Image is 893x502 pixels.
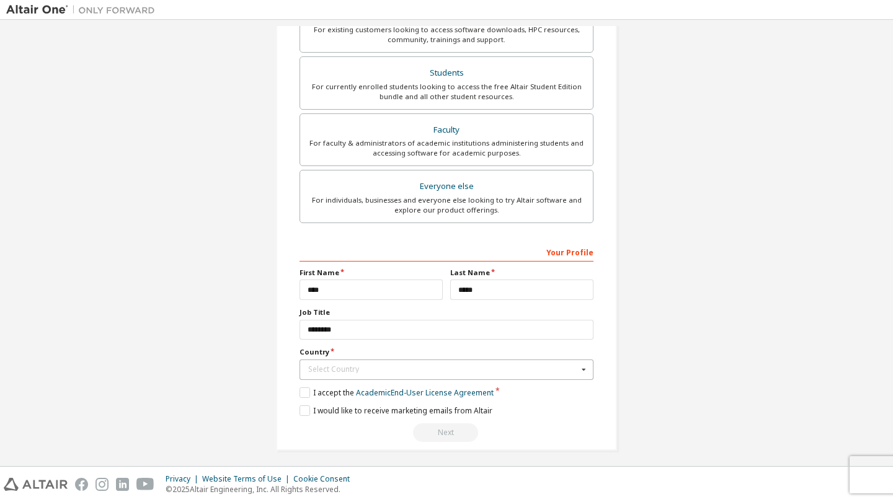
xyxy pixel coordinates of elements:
[300,307,593,317] label: Job Title
[300,268,443,278] label: First Name
[6,4,161,16] img: Altair One
[300,242,593,262] div: Your Profile
[308,64,585,82] div: Students
[300,405,492,416] label: I would like to receive marketing emails from Altair
[75,478,88,491] img: facebook.svg
[300,347,593,357] label: Country
[308,138,585,158] div: For faculty & administrators of academic institutions administering students and accessing softwa...
[4,478,68,491] img: altair_logo.svg
[293,474,357,484] div: Cookie Consent
[300,423,593,442] div: Read and acccept EULA to continue
[308,82,585,102] div: For currently enrolled students looking to access the free Altair Student Edition bundle and all ...
[450,268,593,278] label: Last Name
[136,478,154,491] img: youtube.svg
[166,484,357,495] p: © 2025 Altair Engineering, Inc. All Rights Reserved.
[96,478,109,491] img: instagram.svg
[308,195,585,215] div: For individuals, businesses and everyone else looking to try Altair software and explore our prod...
[308,178,585,195] div: Everyone else
[308,366,578,373] div: Select Country
[308,25,585,45] div: For existing customers looking to access software downloads, HPC resources, community, trainings ...
[116,478,129,491] img: linkedin.svg
[308,121,585,139] div: Faculty
[202,474,293,484] div: Website Terms of Use
[300,387,494,398] label: I accept the
[356,387,494,398] a: Academic End-User License Agreement
[166,474,202,484] div: Privacy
